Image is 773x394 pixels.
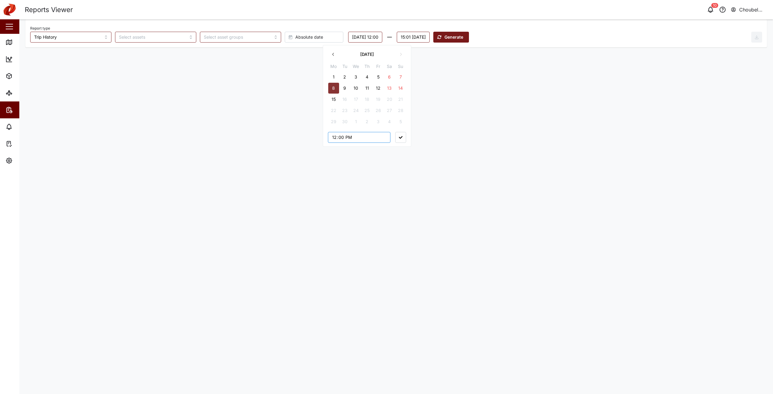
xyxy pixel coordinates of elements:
[16,73,34,79] div: Assets
[395,105,406,116] button: 28 September 2025
[373,94,384,105] button: 19 September 2025
[328,105,339,116] button: 22 September 2025
[16,140,32,147] div: Tasks
[384,94,395,105] button: 20 September 2025
[373,63,384,72] th: Fr
[30,26,50,30] label: Report type
[351,72,361,82] button: 3 September 2025
[373,72,384,82] button: 5 September 2025
[339,105,350,116] button: 23 September 2025
[397,32,430,43] button: 15:01 Monday, 15 September
[739,6,768,14] div: Choubel Lamera
[295,32,323,42] span: Absolute date
[395,72,406,82] button: 7 September 2025
[433,32,469,43] button: Generate
[373,83,384,94] button: 12 September 2025
[361,63,373,72] th: Th
[395,63,406,72] th: Su
[395,83,406,94] button: 14 September 2025
[395,94,406,105] button: 21 September 2025
[16,39,29,46] div: Map
[362,72,373,82] button: 4 September 2025
[30,32,111,43] input: Choose a Report Type
[384,105,395,116] button: 27 September 2025
[16,90,30,96] div: Sites
[16,56,43,62] div: Dashboard
[351,83,361,94] button: 10 September 2025
[25,5,73,15] div: Reports Viewer
[384,83,395,94] button: 13 September 2025
[351,116,361,127] button: 1 October 2025
[350,63,361,72] th: We
[285,32,343,43] button: Absolute date
[384,72,395,82] button: 6 September 2025
[373,116,384,127] button: 3 October 2025
[384,63,395,72] th: Sa
[339,72,350,82] button: 2 September 2025
[328,72,339,82] button: 1 September 2025
[339,83,350,94] button: 9 September 2025
[119,35,185,40] input: Select assets
[362,116,373,127] button: 2 October 2025
[395,116,406,127] button: 5 October 2025
[16,157,37,164] div: Settings
[328,94,339,105] button: 15 September 2025
[384,116,395,127] button: 4 October 2025
[339,49,395,60] button: [DATE]
[362,83,373,94] button: 11 September 2025
[328,63,339,72] th: Mo
[348,32,382,43] button: Monday, 08 September 12:00
[16,107,36,113] div: Reports
[328,83,339,94] button: 8 September 2025
[351,94,361,105] button: 17 September 2025
[730,5,768,14] button: Choubel Lamera
[323,45,411,147] div: Monday, 08 September 12:00
[16,123,34,130] div: Alarms
[711,3,718,8] div: 10
[328,116,339,127] button: 29 September 2025
[373,105,384,116] button: 26 September 2025
[351,105,361,116] button: 24 September 2025
[339,63,350,72] th: Tu
[362,94,373,105] button: 18 September 2025
[339,116,350,127] button: 30 September 2025
[3,3,16,16] img: Main Logo
[339,94,350,105] button: 16 September 2025
[444,32,463,42] span: Generate
[362,105,373,116] button: 25 September 2025
[204,35,270,40] input: Select asset groups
